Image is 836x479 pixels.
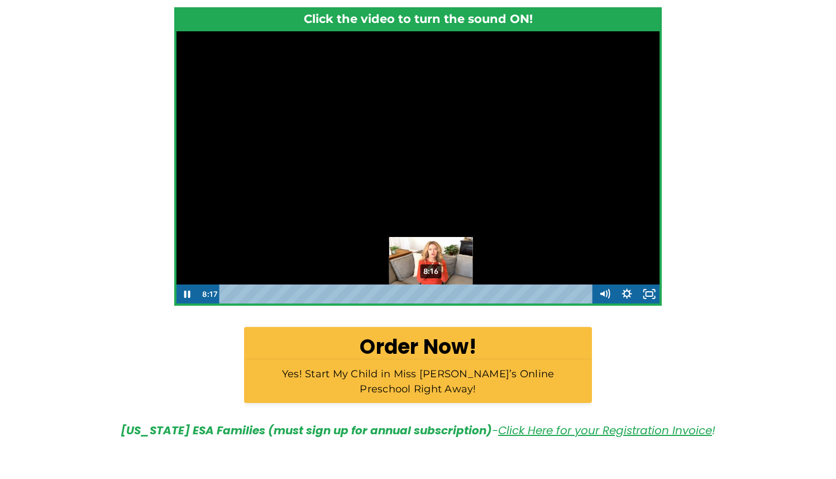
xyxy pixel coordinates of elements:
[244,327,593,371] a: Order Now!
[244,360,593,403] a: Yes! Start My Child in Miss [PERSON_NAME]’s Online Preschool Right Away!
[615,284,638,303] button: Show settings menu
[282,368,555,395] span: Yes! Start My Child in Miss [PERSON_NAME]’s Online Preschool Right Away!
[121,423,715,438] em: - !
[638,284,660,303] button: Fullscreen
[360,333,476,361] b: Order Now!
[593,284,615,303] button: Mute
[121,423,492,438] strong: [US_STATE] ESA Families (must sign up for annual subscription)
[176,284,198,303] button: Pause
[498,423,712,438] a: Click Here for your Registration Invoice
[228,284,587,303] div: Playbar
[304,12,533,26] strong: Click the video to turn the sound ON!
